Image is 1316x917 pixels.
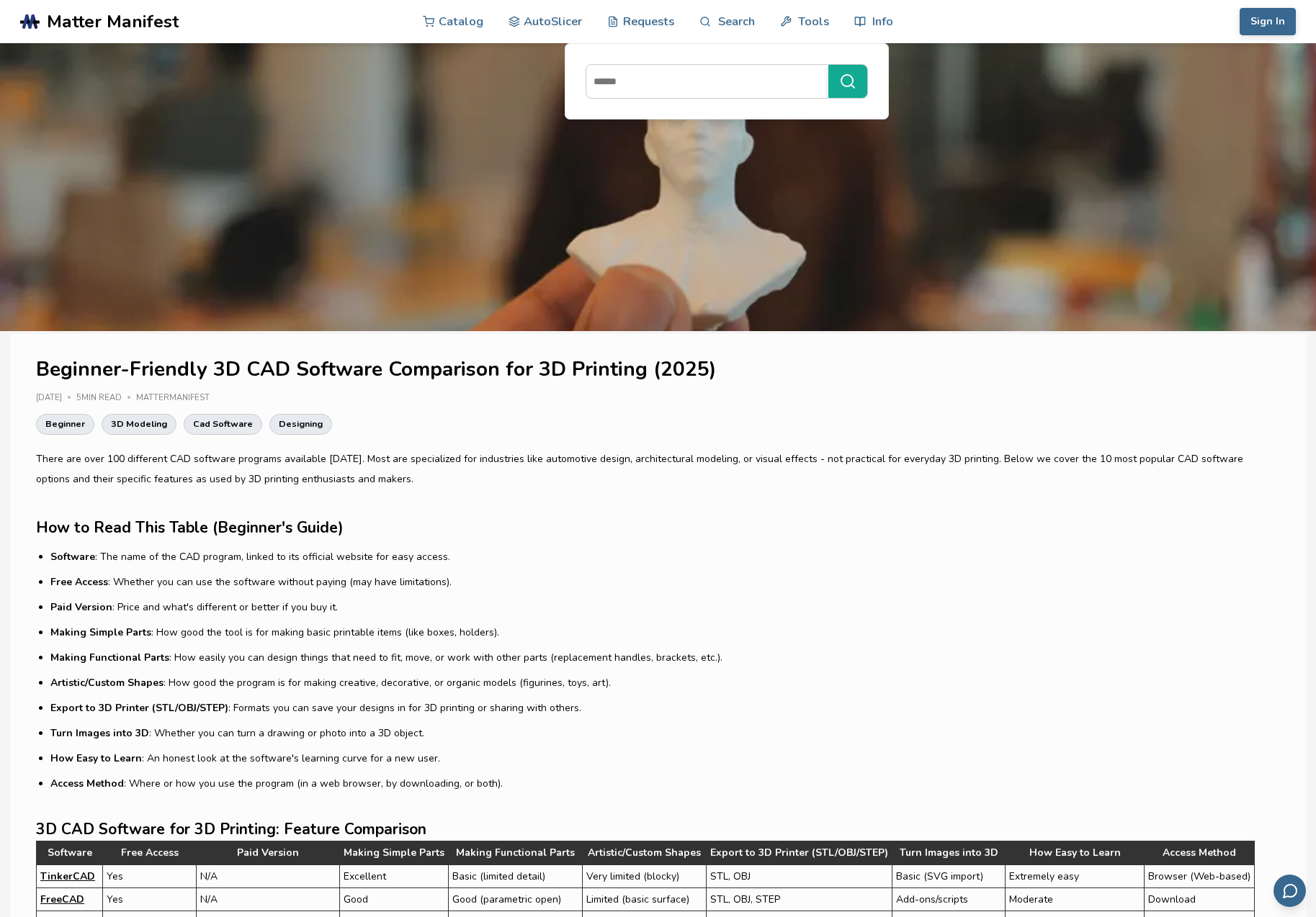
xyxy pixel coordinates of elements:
[50,726,1280,741] li: : Whether you can turn a drawing or photo into a 3D object.
[50,625,151,639] strong: Making Simple Parts
[184,414,262,434] a: Cad Software
[340,887,449,911] td: Good
[50,650,1280,665] li: : How easily you can design things that need to fit, move, or work with other parts (replacement ...
[36,841,103,864] th: Software
[36,358,1280,381] h1: Beginner-Friendly 3D CAD Software Comparison for 3D Printing (2025)
[50,751,1280,766] li: : An honest look at the software's learning curve for a new user.
[707,841,892,864] th: Export to 3D Printer (STL/OBJ/STEP)
[50,700,1280,715] li: : Formats you can save your designs in for 3D printing or sharing with others.
[449,841,583,864] th: Making Functional Parts
[707,887,892,911] td: STL, OBJ, STEP
[583,841,707,864] th: Artistic/Custom Shapes
[50,550,95,564] strong: Software
[50,549,1280,564] li: : The name of the CAD program, linked to its official website for easy access.
[449,864,583,887] td: Basic (limited detail)
[36,449,1280,489] p: There are over 100 different CAD software programs available [DATE]. Most are specialized for ind...
[50,625,1280,640] li: : How good the tool is for making basic printable items (like boxes, holders).
[892,887,1006,911] td: Add-ons/scripts
[76,394,136,403] div: 5 min read
[583,887,707,911] td: Limited (basic surface)
[197,887,340,911] td: N/A
[50,751,142,765] strong: How Easy to Learn
[1274,875,1306,907] button: Send feedback via email
[103,887,197,911] td: Yes
[197,841,340,864] th: Paid Version
[47,12,179,32] span: Matter Manifest
[50,575,108,589] strong: Free Access
[340,841,449,864] th: Making Simple Parts
[1006,887,1145,911] td: Moderate
[50,651,169,664] strong: Making Functional Parts
[50,600,112,614] strong: Paid Version
[50,777,124,790] strong: Access Method
[50,600,1280,615] li: : Price and what's different or better if you buy it.
[36,818,1280,841] h2: 3D CAD Software for 3D Printing: Feature Comparison
[197,864,340,887] td: N/A
[269,414,332,434] a: Designing
[50,676,164,690] strong: Artistic/Custom Shapes
[36,414,94,434] a: Beginner
[102,414,176,434] a: 3D Modeling
[50,776,1280,791] li: : Where or how you use the program (in a web browser, by downloading, or both).
[40,869,95,884] a: TinkerCAD
[36,394,76,403] div: [DATE]
[1145,841,1255,864] th: Access Method
[1145,864,1255,887] td: Browser (Web-based)
[136,394,220,403] div: MatterManifest
[583,864,707,887] td: Very limited (blocky)
[340,864,449,887] td: Excellent
[103,864,197,887] td: Yes
[103,841,197,864] th: Free Access
[1006,864,1145,887] td: Extremely easy
[892,864,1006,887] td: Basic (SVG import)
[449,887,583,911] td: Good (parametric open)
[1240,8,1296,35] button: Sign In
[50,726,149,740] strong: Turn Images into 3D
[50,574,1280,589] li: : Whether you can use the software without paying (may have limitations).
[36,517,1280,539] h2: How to Read This Table (Beginner's Guide)
[707,864,892,887] td: STL, OBJ
[40,892,84,907] a: FreeCAD
[892,841,1006,864] th: Turn Images into 3D
[1145,887,1255,911] td: Download
[1006,841,1145,864] th: How Easy to Learn
[50,701,228,715] strong: Export to 3D Printer (STL/OBJ/STEP)
[50,675,1280,690] li: : How good the program is for making creative, decorative, or organic models (figurines, toys, art).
